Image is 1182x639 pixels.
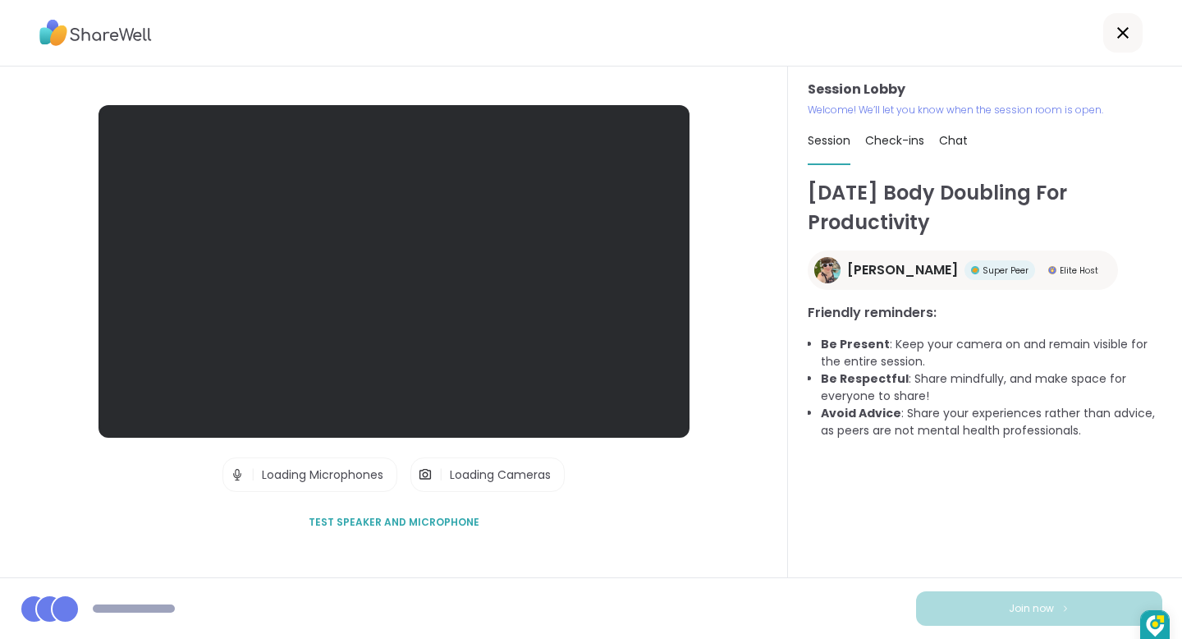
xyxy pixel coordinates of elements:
[808,80,1162,99] h3: Session Lobby
[983,264,1029,277] span: Super Peer
[865,132,924,149] span: Check-ins
[808,132,850,149] span: Session
[808,251,1118,290] a: Adrienne_QueenOfTheDawn[PERSON_NAME]Super PeerSuper PeerElite HostElite Host
[418,458,433,491] img: Camera
[916,591,1162,626] button: Join now
[439,458,443,491] span: |
[821,370,1162,405] li: : Share mindfully, and make space for everyone to share!
[808,178,1162,237] h1: [DATE] Body Doubling For Productivity
[302,505,486,540] button: Test speaker and microphone
[251,458,255,491] span: |
[1060,264,1098,277] span: Elite Host
[39,14,152,52] img: ShareWell Logo
[808,103,1162,117] p: Welcome! We’ll let you know when the session room is open.
[1146,615,1165,637] img: DzVsEph+IJtmAAAAAElFTkSuQmCC
[230,458,245,491] img: Microphone
[821,370,909,387] b: Be Respectful
[309,515,479,530] span: Test speaker and microphone
[1048,266,1056,274] img: Elite Host
[1061,604,1070,613] img: ShareWell Logomark
[1009,601,1054,616] span: Join now
[450,467,551,483] span: Loading Cameras
[821,405,901,421] b: Avoid Advice
[821,405,1162,439] li: : Share your experiences rather than advice, as peers are not mental health professionals.
[814,257,841,283] img: Adrienne_QueenOfTheDawn
[847,260,958,280] span: [PERSON_NAME]
[262,467,383,483] span: Loading Microphones
[939,132,968,149] span: Chat
[971,266,979,274] img: Super Peer
[821,336,890,352] b: Be Present
[808,303,1162,323] h3: Friendly reminders:
[821,336,1162,370] li: : Keep your camera on and remain visible for the entire session.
